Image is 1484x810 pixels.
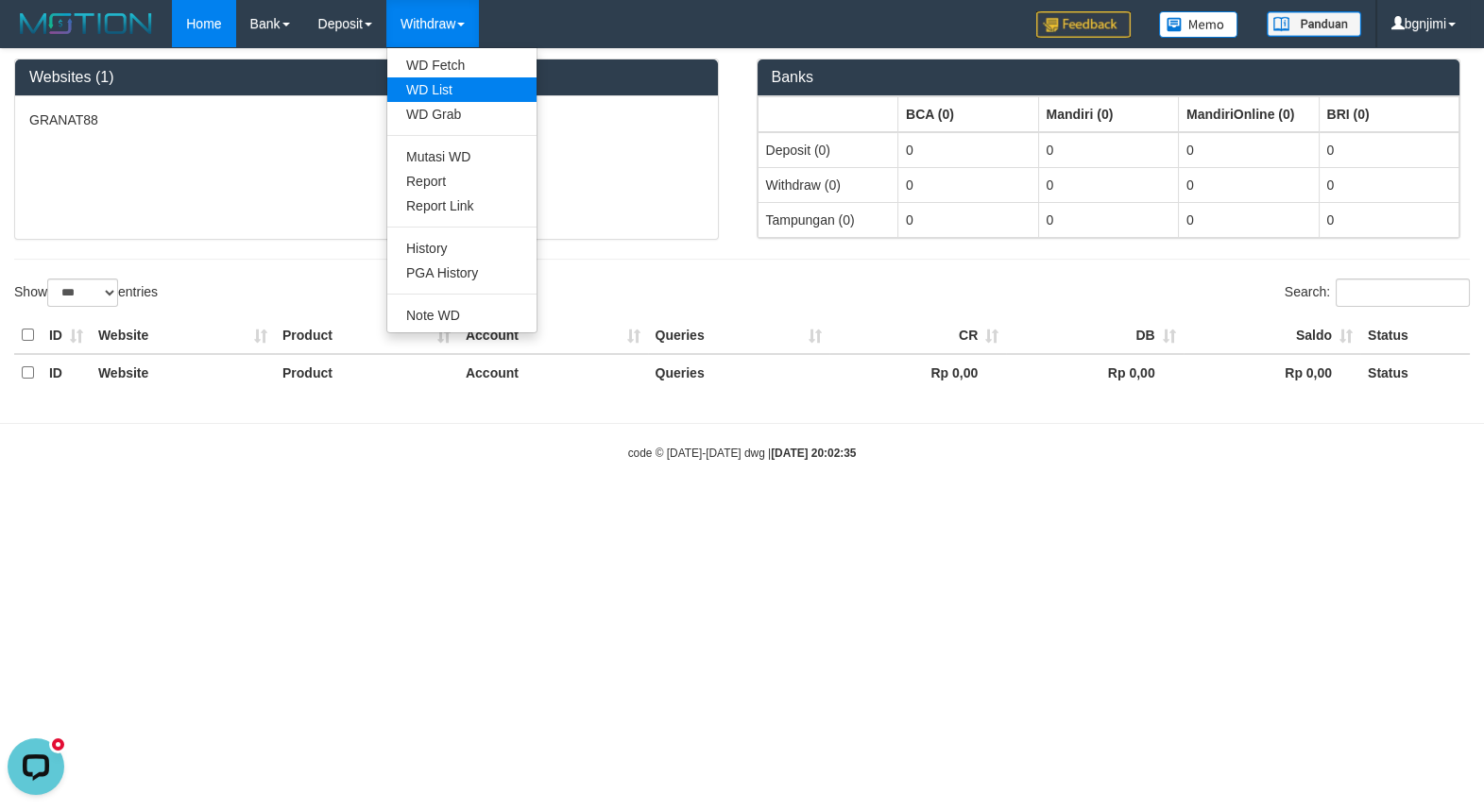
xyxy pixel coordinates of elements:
td: 0 [898,202,1039,237]
img: panduan.png [1267,11,1361,37]
th: DB [1006,317,1183,354]
button: Open LiveChat chat widget [8,8,64,64]
a: Note WD [387,303,537,328]
select: Showentries [47,278,118,307]
th: Queries [648,317,829,354]
a: Report [387,169,537,194]
a: PGA History [387,261,537,285]
label: Search: [1285,278,1470,307]
th: ID [42,354,91,391]
a: Report Link [387,194,537,218]
th: Account [458,354,648,391]
td: 0 [1179,202,1320,237]
small: code © [DATE]-[DATE] dwg | [628,447,857,460]
td: 0 [898,167,1039,202]
input: Search: [1336,278,1470,307]
h3: Websites (1) [29,69,704,86]
a: History [387,236,537,261]
th: Website [91,354,275,391]
td: Tampungan (0) [758,202,898,237]
th: Rp 0,00 [1184,354,1360,391]
th: Status [1360,354,1470,391]
td: Withdraw (0) [758,167,898,202]
td: 0 [1179,132,1320,168]
th: Group: activate to sort column ascending [898,96,1039,132]
td: 0 [1038,202,1179,237]
img: MOTION_logo.png [14,9,158,38]
td: 0 [1179,167,1320,202]
td: 0 [1319,132,1459,168]
th: Group: activate to sort column ascending [1179,96,1320,132]
td: Deposit (0) [758,132,898,168]
th: Status [1360,317,1470,354]
div: new message indicator [49,5,67,23]
label: Show entries [14,278,158,307]
a: WD Grab [387,102,537,127]
th: Group: activate to sort column ascending [1319,96,1459,132]
th: Rp 0,00 [829,354,1006,391]
th: Rp 0,00 [1006,354,1183,391]
a: Mutasi WD [387,144,537,169]
p: GRANAT88 [29,110,704,129]
th: ID [42,317,91,354]
td: 0 [1319,202,1459,237]
a: WD Fetch [387,53,537,77]
img: Button%20Memo.svg [1159,11,1238,38]
th: Product [275,317,458,354]
th: Saldo [1184,317,1360,354]
td: 0 [898,132,1039,168]
strong: [DATE] 20:02:35 [771,447,856,460]
th: Group: activate to sort column ascending [1038,96,1179,132]
th: Account [458,317,648,354]
img: Feedback.jpg [1036,11,1131,38]
h3: Banks [772,69,1446,86]
td: 0 [1319,167,1459,202]
td: 0 [1038,132,1179,168]
th: Product [275,354,458,391]
th: CR [829,317,1006,354]
th: Group: activate to sort column ascending [758,96,898,132]
th: Queries [648,354,829,391]
th: Website [91,317,275,354]
a: WD List [387,77,537,102]
td: 0 [1038,167,1179,202]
